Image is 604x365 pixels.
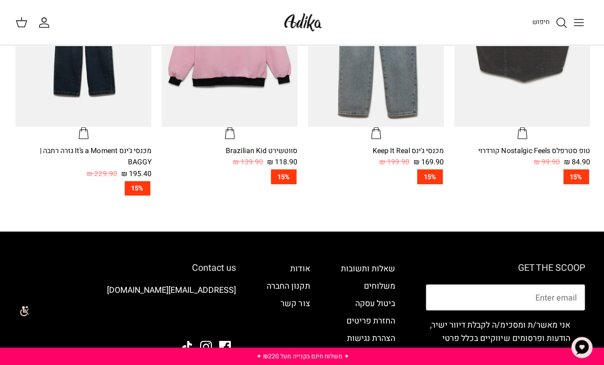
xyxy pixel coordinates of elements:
span: 169.90 ₪ [413,156,443,167]
span: 118.90 ₪ [267,156,297,167]
a: הצהרת נגישות [346,331,394,343]
span: 15% [270,169,296,184]
span: 195.40 ₪ [121,168,151,179]
a: שאלות ותשובות [340,262,394,274]
div: טופ סטרפלס Nostalgic Feels קורדרוי [453,145,589,156]
a: מכנסי ג'ינס Keep It Real 169.90 ₪ 199.90 ₪ [307,145,443,168]
a: 15% [453,169,589,184]
div: מכנסי ג'ינס Keep It Real [307,145,443,156]
input: Email [425,284,584,310]
a: החזרת פריטים [346,314,394,326]
a: Facebook [219,340,230,352]
a: חיפוש [531,16,566,29]
span: חיפוש [531,17,548,27]
a: תקנון החברה [266,280,309,292]
span: 199.90 ₪ [378,156,408,167]
a: Instagram [200,340,211,352]
h6: GET THE SCOOP [425,262,584,273]
a: Tiktok [181,340,192,352]
button: Toggle menu [566,11,589,34]
img: Adika IL [207,312,235,325]
a: אודות [290,262,309,274]
a: משלוחים [363,280,394,292]
a: סווטשירט Brazilian Kid 118.90 ₪ 139.90 ₪ [161,145,297,168]
a: [EMAIL_ADDRESS][DOMAIN_NAME] [106,284,235,296]
span: 99.90 ₪ [532,156,558,167]
a: טופ סטרפלס Nostalgic Feels קורדרוי 84.90 ₪ 99.90 ₪ [453,145,589,168]
span: 139.90 ₪ [232,156,263,167]
span: 15% [562,169,588,184]
a: 15% [15,181,151,196]
img: accessibility_icon02.svg [8,296,36,325]
a: מכנסי ג'ינס It’s a Moment גזרה רחבה | BAGGY 195.40 ₪ 229.90 ₪ [15,145,151,179]
span: 15% [416,169,442,184]
button: צ'אט [565,331,596,362]
span: 229.90 ₪ [87,168,117,179]
a: החשבון שלי [38,16,54,29]
span: 15% [124,181,150,196]
div: סווטשירט Brazilian Kid [161,145,297,156]
span: 84.90 ₪ [563,156,589,167]
a: 15% [161,169,297,184]
div: מכנסי ג'ינס It’s a Moment גזרה רחבה | BAGGY [15,145,151,168]
a: ביטול עסקה [354,296,394,309]
a: 15% [307,169,443,184]
img: Adika IL [281,10,324,34]
h6: Contact us [20,262,235,273]
a: ✦ משלוח חינם בקנייה מעל ₪220 ✦ [256,351,348,360]
a: צור קשר [280,296,309,309]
